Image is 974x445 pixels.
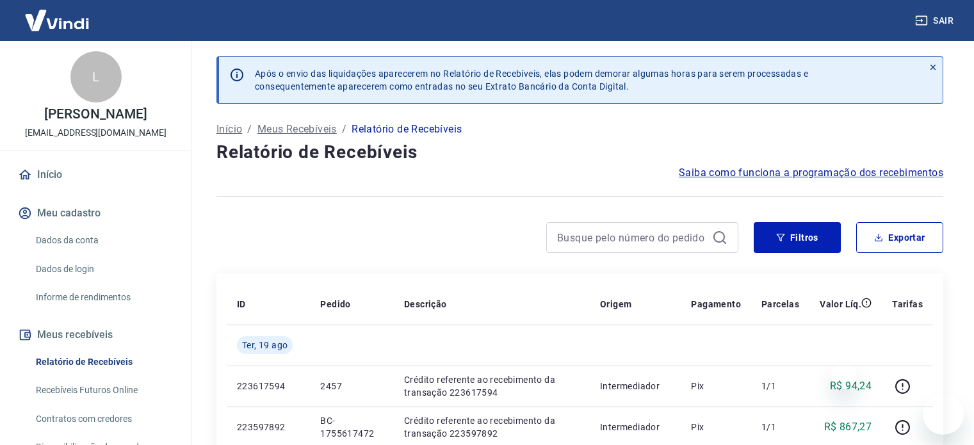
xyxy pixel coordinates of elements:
p: Pix [691,380,741,392]
input: Busque pelo número do pedido [557,228,707,247]
p: Pix [691,421,741,433]
p: Intermediador [600,380,670,392]
a: Saiba como funciona a programação dos recebimentos [679,165,943,181]
p: Descrição [404,298,447,311]
img: Vindi [15,1,99,40]
p: R$ 94,24 [830,378,872,394]
p: 223597892 [237,421,300,433]
div: L [70,51,122,102]
p: Relatório de Recebíveis [352,122,462,137]
p: Tarifas [892,298,923,311]
button: Meus recebíveis [15,321,176,349]
p: / [342,122,346,137]
iframe: Fechar mensagem [831,363,857,389]
p: Crédito referente ao recebimento da transação 223617594 [404,373,580,399]
iframe: Botão para abrir a janela de mensagens [923,394,964,435]
a: Início [216,122,242,137]
button: Meu cadastro [15,199,176,227]
a: Dados da conta [31,227,176,254]
p: Após o envio das liquidações aparecerem no Relatório de Recebíveis, elas podem demorar algumas ho... [255,67,808,93]
p: 1/1 [761,380,799,392]
p: BC-1755617472 [320,414,384,440]
button: Filtros [754,222,841,253]
p: Parcelas [761,298,799,311]
p: 1/1 [761,421,799,433]
p: ID [237,298,246,311]
a: Dados de login [31,256,176,282]
p: 223617594 [237,380,300,392]
h4: Relatório de Recebíveis [216,140,943,165]
p: R$ 867,27 [824,419,872,435]
p: [PERSON_NAME] [44,108,147,121]
a: Informe de rendimentos [31,284,176,311]
a: Início [15,161,176,189]
p: Pagamento [691,298,741,311]
a: Relatório de Recebíveis [31,349,176,375]
button: Sair [913,9,959,33]
button: Exportar [856,222,943,253]
a: Meus Recebíveis [257,122,337,137]
p: Intermediador [600,421,670,433]
a: Contratos com credores [31,406,176,432]
a: Recebíveis Futuros Online [31,377,176,403]
p: Origem [600,298,631,311]
p: 2457 [320,380,384,392]
p: / [247,122,252,137]
span: Ter, 19 ago [242,339,288,352]
p: [EMAIL_ADDRESS][DOMAIN_NAME] [25,126,166,140]
p: Crédito referente ao recebimento da transação 223597892 [404,414,580,440]
p: Pedido [320,298,350,311]
p: Valor Líq. [820,298,861,311]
